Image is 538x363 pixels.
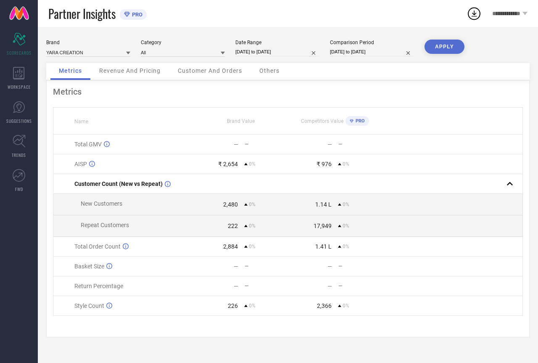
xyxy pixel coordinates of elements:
[74,263,104,270] span: Basket Size
[259,67,280,74] span: Others
[315,201,332,208] div: 1.14 L
[235,48,319,56] input: Select date range
[249,201,256,207] span: 0%
[74,243,121,250] span: Total Order Count
[234,141,238,148] div: —
[7,50,32,56] span: SCORECARDS
[223,201,238,208] div: 2,480
[234,263,238,270] div: —
[235,40,319,45] div: Date Range
[81,222,129,228] span: Repeat Customers
[74,180,163,187] span: Customer Count (New vs Repeat)
[227,118,255,124] span: Brand Value
[338,283,381,289] div: —
[48,5,116,22] span: Partner Insights
[245,141,287,147] div: —
[245,283,287,289] div: —
[223,243,238,250] div: 2,884
[59,67,82,74] span: Metrics
[245,263,287,269] div: —
[467,6,482,21] div: Open download list
[130,11,142,18] span: PRO
[46,40,130,45] div: Brand
[99,67,161,74] span: Revenue And Pricing
[6,118,32,124] span: SUGGESTIONS
[249,244,256,249] span: 0%
[330,40,414,45] div: Comparison Period
[317,302,332,309] div: 2,366
[53,87,523,97] div: Metrics
[249,161,256,167] span: 0%
[338,141,381,147] div: —
[249,223,256,229] span: 0%
[327,263,332,270] div: —
[316,161,332,167] div: ₹ 976
[228,223,238,229] div: 222
[74,302,104,309] span: Style Count
[327,283,332,289] div: —
[141,40,225,45] div: Category
[338,263,381,269] div: —
[228,302,238,309] div: 226
[15,186,23,192] span: FWD
[425,40,464,54] button: APPLY
[178,67,242,74] span: Customer And Orders
[301,118,343,124] span: Competitors Value
[74,283,123,289] span: Return Percentage
[81,200,122,207] span: New Customers
[343,201,349,207] span: 0%
[314,223,332,229] div: 17,949
[343,244,349,249] span: 0%
[12,152,26,158] span: TRENDS
[343,223,349,229] span: 0%
[343,303,349,309] span: 0%
[353,118,365,124] span: PRO
[74,141,102,148] span: Total GMV
[234,283,238,289] div: —
[8,84,31,90] span: WORKSPACE
[74,161,87,167] span: AISP
[218,161,238,167] div: ₹ 2,654
[327,141,332,148] div: —
[330,48,414,56] input: Select comparison period
[343,161,349,167] span: 0%
[249,303,256,309] span: 0%
[74,119,88,125] span: Name
[315,243,332,250] div: 1.41 L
